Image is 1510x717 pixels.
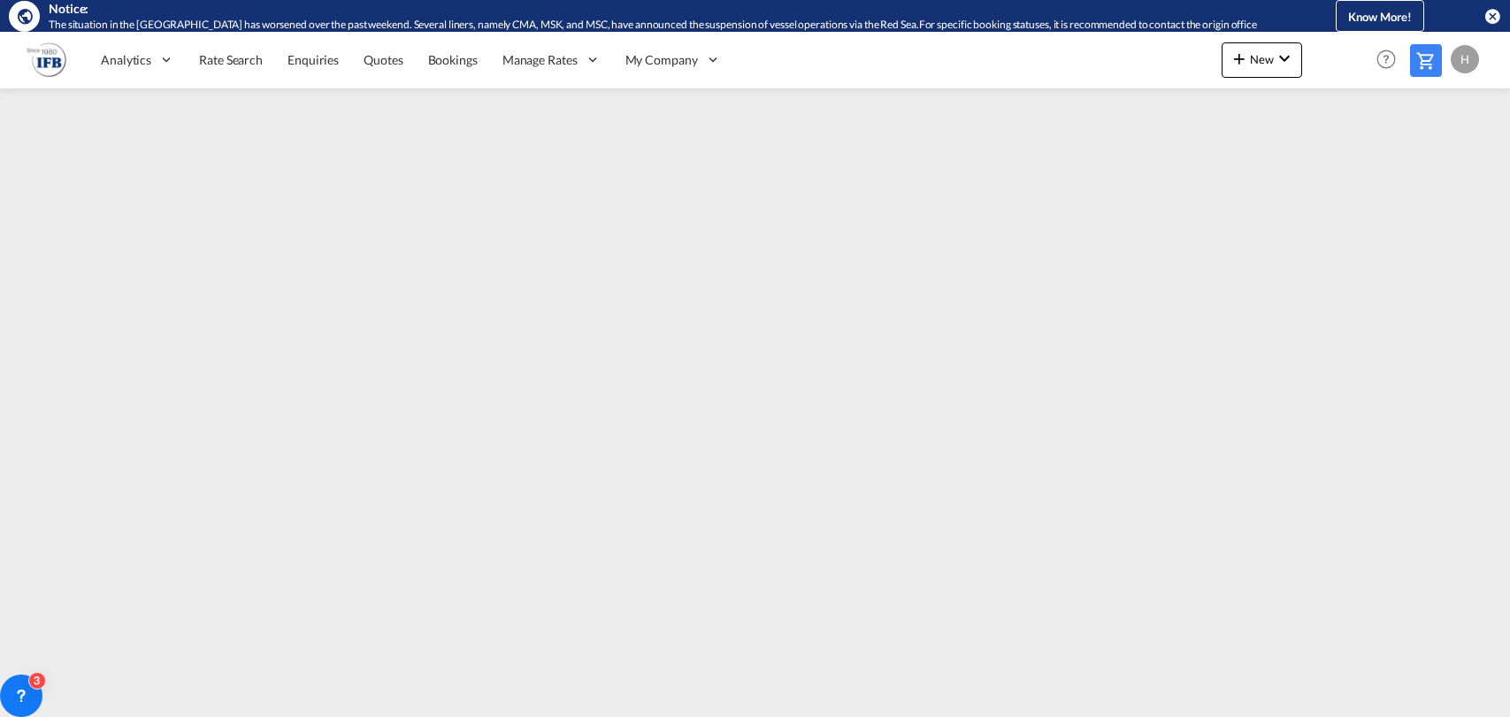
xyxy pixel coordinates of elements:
[613,31,733,88] div: My Company
[187,31,275,88] a: Rate Search
[27,40,66,80] img: b628ab10256c11eeb52753acbc15d091.png
[502,51,578,69] span: Manage Rates
[428,52,478,67] span: Bookings
[1371,44,1401,74] span: Help
[1371,44,1410,76] div: Help
[49,18,1277,33] div: The situation in the Red Sea has worsened over the past weekend. Several liners, namely CMA, MSK,...
[1222,42,1302,78] button: icon-plus 400-fgNewicon-chevron-down
[275,31,351,88] a: Enquiries
[88,31,187,88] div: Analytics
[101,51,151,69] span: Analytics
[1483,7,1501,25] button: icon-close-circle
[16,7,34,25] md-icon: icon-earth
[1348,10,1412,24] span: Know More!
[1451,45,1479,73] div: H
[490,31,613,88] div: Manage Rates
[199,52,263,67] span: Rate Search
[1229,48,1250,69] md-icon: icon-plus 400-fg
[351,31,415,88] a: Quotes
[364,52,402,67] span: Quotes
[1274,48,1295,69] md-icon: icon-chevron-down
[1229,52,1295,66] span: New
[287,52,339,67] span: Enquiries
[416,31,490,88] a: Bookings
[625,51,698,69] span: My Company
